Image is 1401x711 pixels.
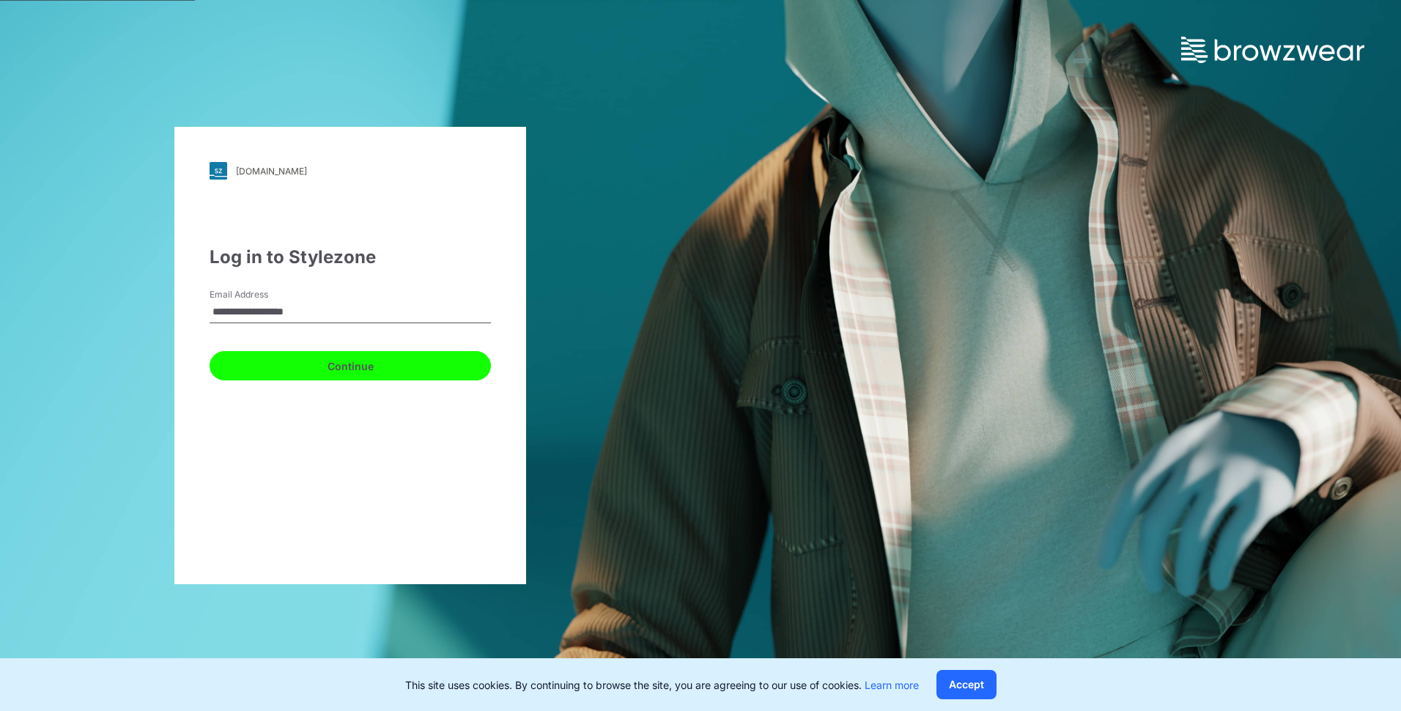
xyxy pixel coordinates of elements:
button: Continue [210,351,491,380]
img: svg+xml;base64,PHN2ZyB3aWR0aD0iMjgiIGhlaWdodD0iMjgiIHZpZXdCb3g9IjAgMCAyOCAyOCIgZmlsbD0ibm9uZSIgeG... [210,162,227,180]
p: This site uses cookies. By continuing to browse the site, you are agreeing to our use of cookies. [405,677,919,693]
div: Log in to Stylezone [210,244,491,270]
img: browzwear-logo.73288ffb.svg [1181,37,1364,63]
a: Learn more [865,679,919,691]
a: [DOMAIN_NAME] [210,162,491,180]
button: Accept [936,670,997,699]
label: Email Address [210,288,312,301]
div: [DOMAIN_NAME] [236,166,307,177]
